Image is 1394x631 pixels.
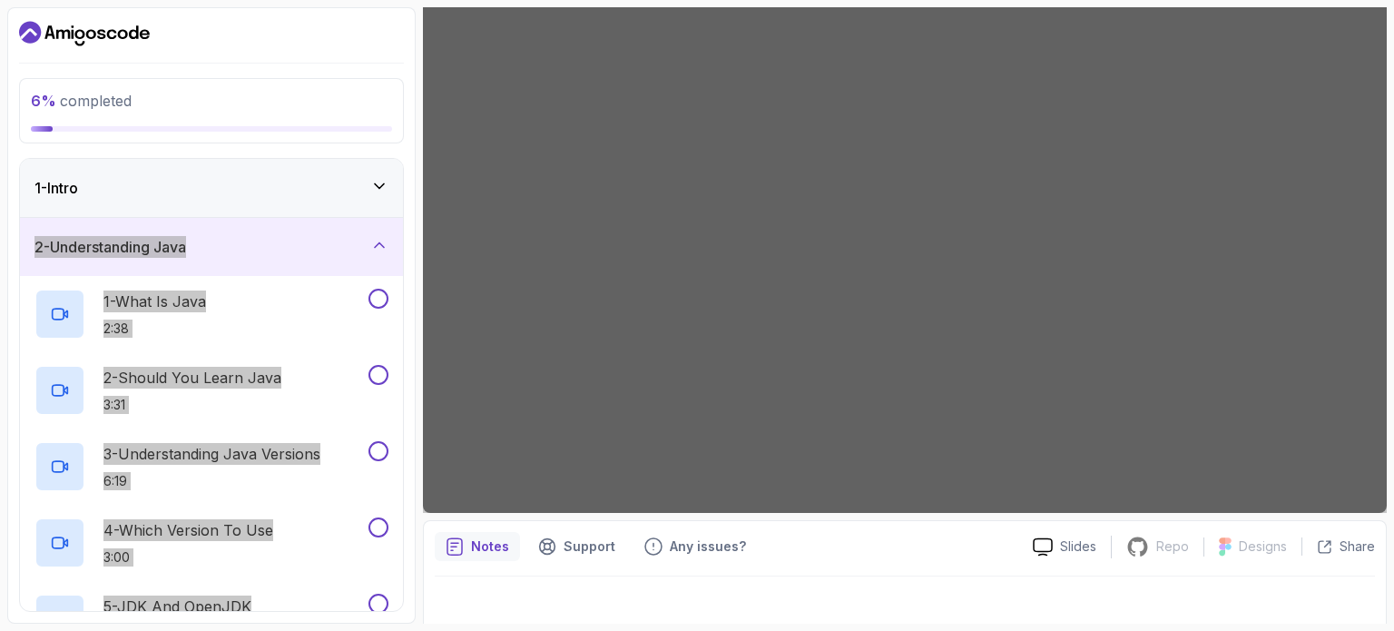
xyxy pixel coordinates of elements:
[20,218,403,276] button: 2-Understanding Java
[103,472,320,490] p: 6:19
[34,289,388,340] button: 1-What Is Java2:38
[527,532,626,561] button: Support button
[471,537,509,556] p: Notes
[103,519,273,541] p: 4 - Which Version To Use
[31,92,56,110] span: 6 %
[1239,537,1287,556] p: Designs
[34,177,78,199] h3: 1 - Intro
[103,320,206,338] p: 2:38
[34,518,388,568] button: 4-Which Version To Use3:00
[564,537,615,556] p: Support
[1060,537,1096,556] p: Slides
[20,159,403,217] button: 1-Intro
[103,443,320,465] p: 3 - Understanding Java Versions
[103,396,281,414] p: 3:31
[103,548,273,567] p: 3:00
[19,19,150,48] a: Dashboard
[670,537,746,556] p: Any issues?
[1156,537,1189,556] p: Repo
[34,441,388,492] button: 3-Understanding Java Versions6:19
[103,291,206,312] p: 1 - What Is Java
[633,532,757,561] button: Feedback button
[103,596,251,617] p: 5 - JDK And OpenJDK
[31,92,132,110] span: completed
[1340,537,1375,556] p: Share
[103,367,281,389] p: 2 - Should You Learn Java
[1301,537,1375,556] button: Share
[435,532,520,561] button: notes button
[34,365,388,416] button: 2-Should You Learn Java3:31
[1018,537,1111,557] a: Slides
[34,236,186,258] h3: 2 - Understanding Java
